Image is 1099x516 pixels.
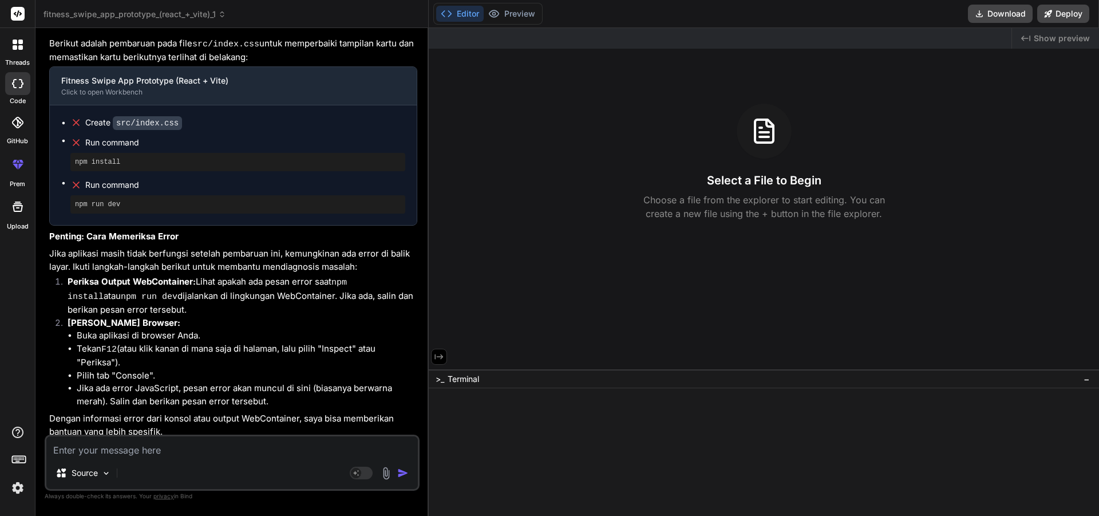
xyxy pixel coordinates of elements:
[49,412,417,438] p: Dengan informasi error dari konsol atau output WebContainer, saya bisa memberikan bantuan yang le...
[77,342,417,369] li: Tekan (atau klik kanan di mana saja di halaman, lalu pilih "Inspect" atau "Periksa").
[49,37,417,64] p: Berikut adalah pembaruan pada file untuk memperbaiki tampilan kartu dan memastikan kartu berikutn...
[113,116,182,130] code: src/index.css
[77,369,417,383] li: Pilih tab "Console".
[49,247,417,273] p: Jika aplikasi masih tidak berfungsi setelah pembaruan ini, kemungkinan ada error di balik layar. ...
[101,468,111,478] img: Pick Models
[397,467,409,479] img: icon
[5,58,30,68] label: threads
[61,88,387,97] div: Click to open Workbench
[68,276,196,287] strong: Periksa Output WebContainer:
[968,5,1033,23] button: Download
[61,75,387,86] div: Fitness Swipe App Prototype (React + Vite)
[58,275,417,317] li: Lihat apakah ada pesan error saat atau dijalankan di lingkungan WebContainer. Jika ada, salin dan...
[707,172,821,188] h3: Select a File to Begin
[436,6,484,22] button: Editor
[68,317,180,328] strong: [PERSON_NAME] Browser:
[379,467,393,480] img: attachment
[192,40,259,49] code: src/index.css
[44,9,226,20] span: fitness_swipe_app_prototype_(react_+_vite)_1
[75,157,401,167] pre: npm install
[121,292,177,302] code: npm run dev
[153,493,174,499] span: privacy
[101,345,117,354] code: F12
[68,278,347,302] code: npm install
[436,373,444,385] span: >_
[7,136,28,146] label: GitHub
[636,193,892,220] p: Choose a file from the explorer to start editing. You can create a new file using the + button in...
[77,329,417,342] li: Buka aplikasi di browser Anda.
[1034,33,1090,44] span: Show preview
[45,491,420,502] p: Always double-check its answers. Your in Bind
[49,231,179,242] strong: Penting: Cara Memeriksa Error
[484,6,540,22] button: Preview
[77,382,417,408] li: Jika ada error JavaScript, pesan error akan muncul di sini (biasanya berwarna merah). Salin dan b...
[75,200,401,209] pre: npm run dev
[85,179,405,191] span: Run command
[85,137,405,148] span: Run command
[1081,370,1092,388] button: −
[85,117,182,129] div: Create
[448,373,479,385] span: Terminal
[1037,5,1089,23] button: Deploy
[10,96,26,106] label: code
[7,222,29,231] label: Upload
[1084,373,1090,385] span: −
[10,179,25,189] label: prem
[72,467,98,479] p: Source
[8,478,27,498] img: settings
[50,67,398,105] button: Fitness Swipe App Prototype (React + Vite)Click to open Workbench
